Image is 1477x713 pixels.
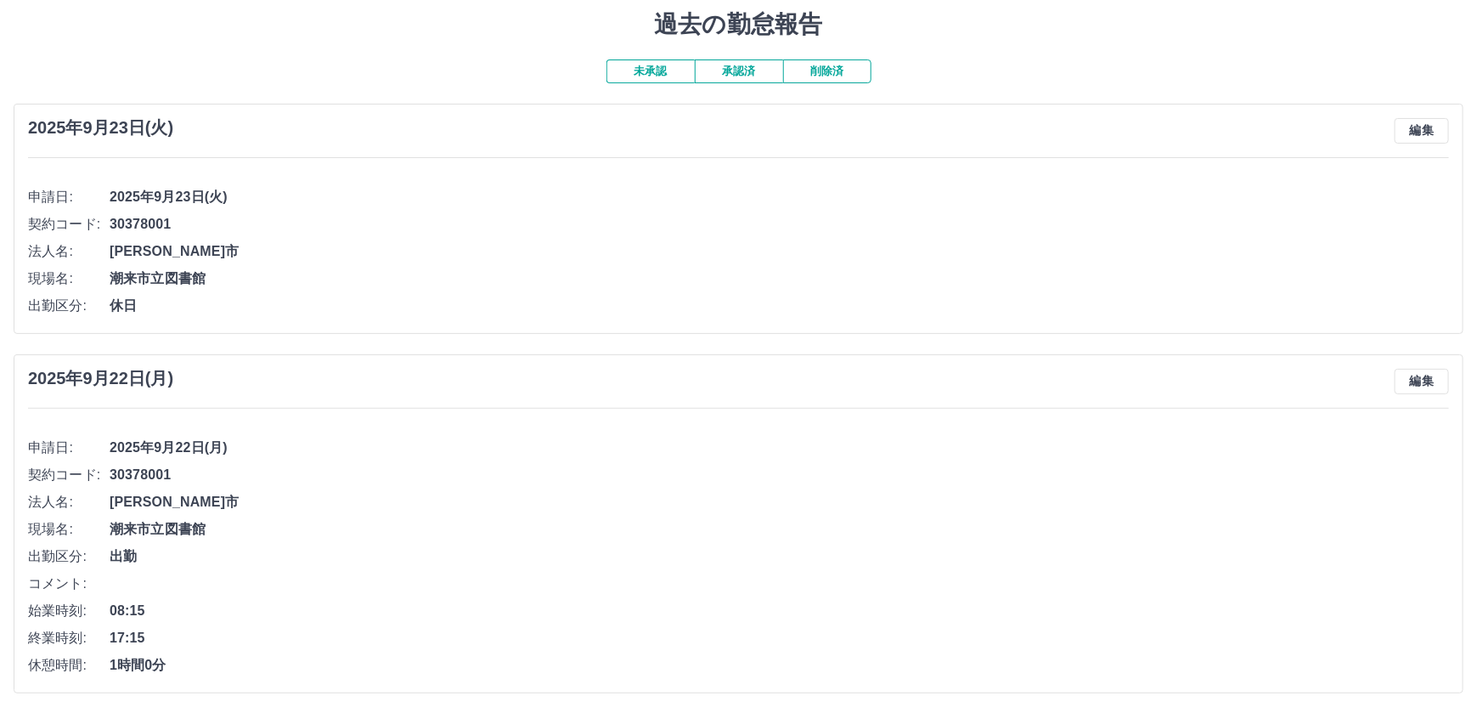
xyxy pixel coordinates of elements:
button: 編集 [1395,369,1449,394]
span: 出勤区分: [28,296,110,316]
span: 2025年9月23日(火) [110,187,1449,207]
span: 30378001 [110,214,1449,235]
span: 出勤 [110,546,1449,567]
button: 承認済 [695,59,783,83]
span: 法人名: [28,241,110,262]
span: [PERSON_NAME]市 [110,492,1449,512]
span: 1時間0分 [110,655,1449,676]
span: [PERSON_NAME]市 [110,241,1449,262]
span: 出勤区分: [28,546,110,567]
button: 削除済 [783,59,871,83]
span: 終業時刻: [28,628,110,648]
span: 現場名: [28,519,110,540]
span: 契約コード: [28,465,110,485]
button: 編集 [1395,118,1449,144]
span: 契約コード: [28,214,110,235]
span: 2025年9月22日(月) [110,438,1449,458]
span: 休日 [110,296,1449,316]
span: 17:15 [110,628,1449,648]
h3: 2025年9月23日(火) [28,118,173,138]
span: 申請日: [28,187,110,207]
span: 申請日: [28,438,110,458]
span: 現場名: [28,269,110,289]
span: 法人名: [28,492,110,512]
span: 30378001 [110,465,1449,485]
span: 08:15 [110,601,1449,621]
span: 休憩時間: [28,655,110,676]
button: 未承認 [606,59,695,83]
span: 潮来市立図書館 [110,269,1449,289]
span: 潮来市立図書館 [110,519,1449,540]
h3: 2025年9月22日(月) [28,369,173,388]
h1: 過去の勤怠報告 [14,10,1463,39]
span: コメント: [28,574,110,594]
span: 始業時刻: [28,601,110,621]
